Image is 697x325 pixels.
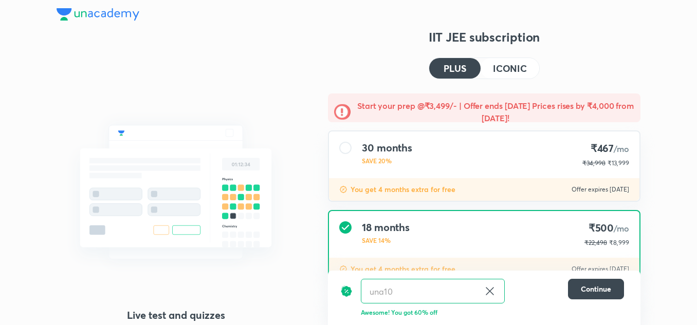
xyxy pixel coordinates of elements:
[57,103,295,281] img: mock_test_quizes_521a5f770e.svg
[57,308,295,323] h4: Live test and quizzes
[582,159,606,168] p: ₹34,998
[568,279,624,299] button: Continue
[493,64,527,73] h4: ICONIC
[614,143,629,154] span: /mo
[572,265,629,273] p: Offer expires [DATE]
[608,159,629,167] span: ₹13,999
[362,142,412,154] h4: 30 months
[362,221,410,234] h4: 18 months
[362,156,412,165] p: SAVE 20%
[361,308,624,317] p: Awesome! You got 60% off
[328,29,640,45] h3: IIT JEE subscription
[361,279,480,303] input: Have a referral code?
[339,265,347,273] img: discount
[340,279,353,303] img: discount
[362,236,410,245] p: SAVE 14%
[614,223,629,234] span: /mo
[584,221,629,235] h4: ₹500
[584,238,607,247] p: ₹22,498
[339,185,347,194] img: discount
[57,8,139,21] img: Company Logo
[581,284,611,294] span: Continue
[334,104,351,120] img: -
[429,58,481,79] button: PLUS
[572,185,629,194] p: Offer expires [DATE]
[351,184,455,195] p: You get 4 months extra for free
[351,264,455,274] p: You get 4 months extra for free
[357,100,634,124] h5: Start your prep @₹3,499/- | Offer ends [DATE] Prices rises by ₹4,000 from [DATE]!
[582,142,629,156] h4: ₹467
[481,58,539,79] button: ICONIC
[444,64,466,73] h4: PLUS
[609,239,629,246] span: ₹8,999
